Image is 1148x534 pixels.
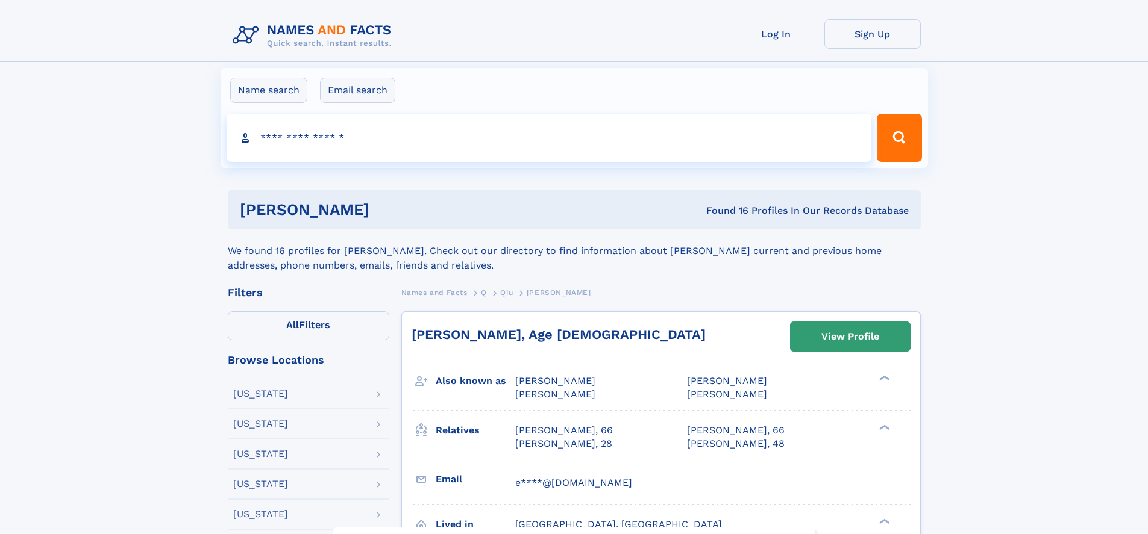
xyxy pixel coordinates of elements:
[228,19,401,52] img: Logo Names and Facts
[876,374,891,382] div: ❯
[227,114,872,162] input: search input
[228,355,389,365] div: Browse Locations
[412,327,706,342] a: [PERSON_NAME], Age [DEMOGRAPHIC_DATA]
[515,518,722,530] span: [GEOGRAPHIC_DATA], [GEOGRAPHIC_DATA]
[233,419,288,429] div: [US_STATE]
[233,389,288,399] div: [US_STATE]
[401,285,468,300] a: Names and Facts
[687,437,785,450] a: [PERSON_NAME], 48
[230,78,307,103] label: Name search
[687,388,767,400] span: [PERSON_NAME]
[233,509,288,519] div: [US_STATE]
[436,469,515,489] h3: Email
[481,285,487,300] a: Q
[240,202,538,217] h1: [PERSON_NAME]
[233,479,288,489] div: [US_STATE]
[821,323,879,350] div: View Profile
[538,204,909,217] div: Found 16 Profiles In Our Records Database
[515,375,595,387] span: [PERSON_NAME]
[228,311,389,340] label: Filters
[320,78,395,103] label: Email search
[436,420,515,441] h3: Relatives
[791,322,910,351] a: View Profile
[286,319,299,331] span: All
[515,388,595,400] span: [PERSON_NAME]
[876,517,891,525] div: ❯
[876,423,891,431] div: ❯
[228,229,921,273] div: We found 16 profiles for [PERSON_NAME]. Check out our directory to find information about [PERSON...
[515,437,612,450] a: [PERSON_NAME], 28
[877,114,921,162] button: Search Button
[527,288,591,297] span: [PERSON_NAME]
[728,19,824,49] a: Log In
[500,288,513,297] span: Qiu
[228,287,389,298] div: Filters
[515,424,613,437] a: [PERSON_NAME], 66
[436,371,515,391] h3: Also known as
[687,375,767,387] span: [PERSON_NAME]
[500,285,513,300] a: Qiu
[481,288,487,297] span: Q
[687,424,785,437] a: [PERSON_NAME], 66
[233,449,288,459] div: [US_STATE]
[824,19,921,49] a: Sign Up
